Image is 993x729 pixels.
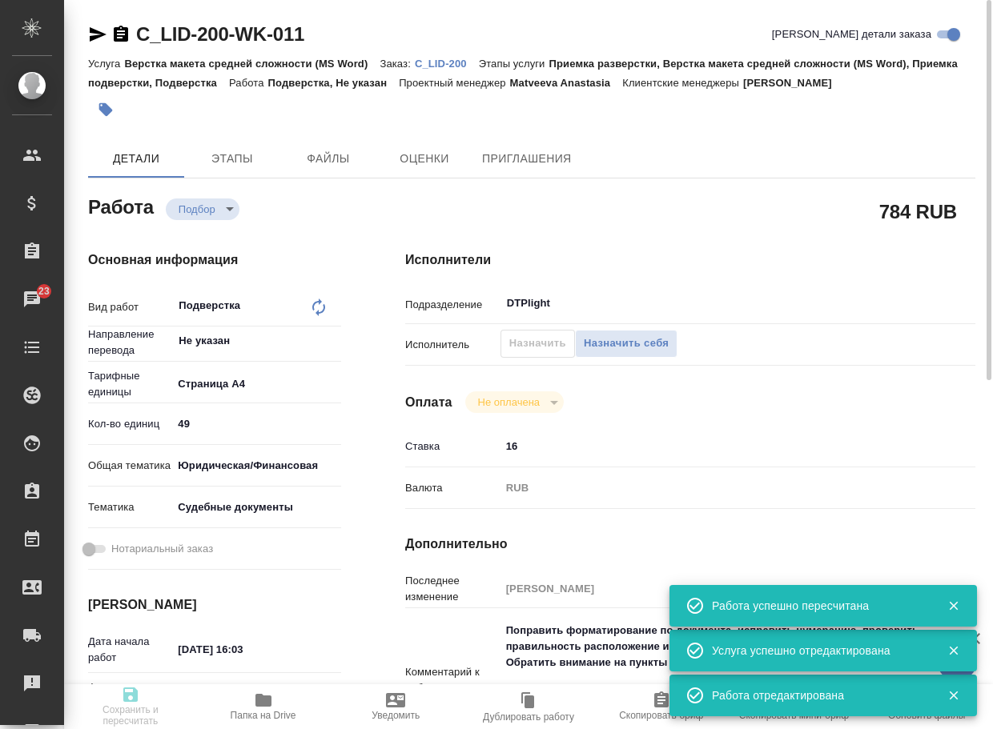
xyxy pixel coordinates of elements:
p: Проектный менеджер [399,77,509,89]
div: Подбор [166,198,239,220]
p: Общая тематика [88,458,172,474]
div: Судебные документы [172,494,341,521]
span: Папка на Drive [231,710,296,721]
p: C_LID-200 [415,58,479,70]
p: Подверстка, Не указан [268,77,400,89]
p: [PERSON_NAME] [743,77,844,89]
p: Тарифные единицы [88,368,172,400]
button: Дублировать работу [462,684,595,729]
p: Услуга [88,58,124,70]
span: Назначить себя [584,334,669,353]
h4: Исполнители [405,250,975,270]
h2: Работа [88,191,154,220]
button: Закрыть [937,688,970,703]
span: Уведомить [372,710,420,721]
p: Этапы услуги [479,58,549,70]
p: Дата начала работ [88,634,172,666]
span: Сохранить и пересчитать [74,704,187,727]
p: Тематика [88,499,172,515]
input: ✎ Введи что-нибудь [172,638,312,661]
span: Нотариальный заказ [111,541,213,557]
div: Подбор [465,391,564,413]
button: Закрыть [937,599,970,613]
h4: Основная информация [88,250,341,270]
span: [PERSON_NAME] детали заказа [772,26,931,42]
p: Приемка разверстки, Верстка макета средней сложности (MS Word), Приемка подверстки, Подверстка [88,58,958,89]
span: Детали [98,149,175,169]
a: C_LID-200-WK-011 [136,23,304,45]
button: Не оплачена [473,395,545,409]
button: Подбор [174,202,220,216]
button: Скопировать бриф [595,684,728,729]
button: Папка на Drive [197,684,330,729]
div: Работа отредактирована [712,687,923,703]
button: Добавить тэг [88,92,123,127]
p: Клиентские менеджеры [622,77,743,89]
p: Исполнитель [405,337,501,353]
input: ✎ Введи что-нибудь [501,435,928,458]
button: Уведомить [329,684,462,729]
p: Работа [229,77,268,89]
button: Сохранить и пересчитать [64,684,197,729]
button: Open [332,339,336,342]
p: Кол-во единиц [88,416,172,432]
div: RUB [501,475,928,502]
h4: Оплата [405,393,452,412]
p: Заказ: [380,58,414,70]
p: Matveeva Anastasia [510,77,623,89]
button: Назначить себя [575,330,677,358]
p: Вид работ [88,299,172,315]
span: Этапы [194,149,271,169]
input: Пустое поле [501,577,928,600]
input: ✎ Введи что-нибудь [172,412,341,435]
div: Услуга успешно отредактирована [712,643,923,659]
p: Направление перевода [88,326,172,358]
button: Open [919,302,923,305]
p: Комментарий к работе [405,664,501,696]
span: Дублировать работу [483,711,574,723]
p: Последнее изменение [405,573,501,605]
span: Оценки [386,149,463,169]
span: Скопировать бриф [619,710,703,721]
h2: 784 RUB [879,198,957,225]
button: Закрыть [937,643,970,658]
button: Скопировать ссылку для ЯМессенджера [88,25,107,44]
a: 23 [4,279,60,319]
div: Работа успешно пересчитана [712,598,923,614]
p: Ставка [405,439,501,455]
span: 23 [29,283,59,299]
div: Страница А4 [172,371,341,398]
p: Валюта [405,480,501,496]
button: Скопировать ссылку [111,25,131,44]
h4: Дополнительно [405,535,975,554]
p: Факт. дата начала работ [88,679,172,711]
span: Файлы [290,149,367,169]
a: C_LID-200 [415,56,479,70]
p: Подразделение [405,297,501,313]
h4: [PERSON_NAME] [88,595,341,615]
div: Юридическая/Финансовая [172,452,341,479]
p: Верстка макета средней сложности (MS Word) [124,58,380,70]
span: Приглашения [482,149,572,169]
